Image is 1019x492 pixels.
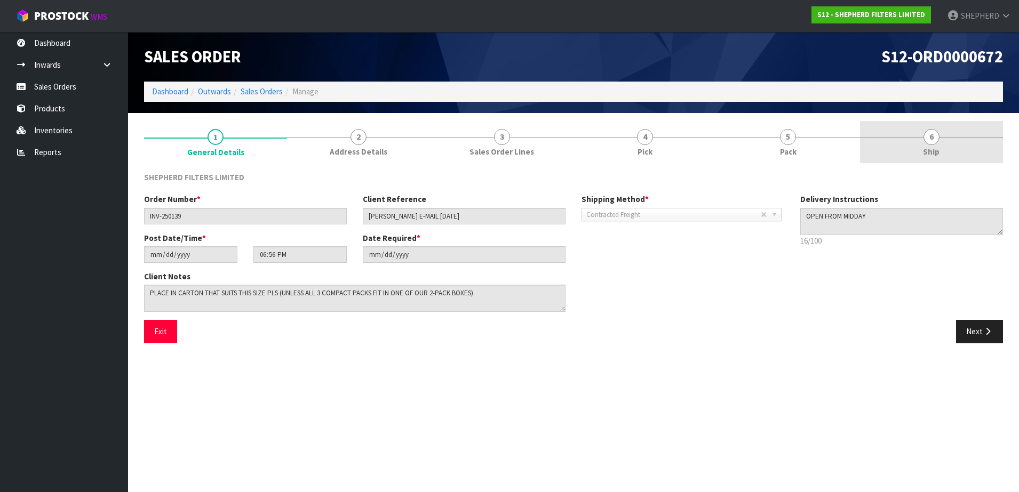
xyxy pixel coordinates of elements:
[351,129,367,145] span: 2
[198,86,231,96] a: Outwards
[800,193,878,205] label: Delivery Instructions
[187,147,244,158] span: General Details
[34,9,89,23] span: ProStock
[637,129,653,145] span: 4
[780,129,796,145] span: 5
[16,9,29,22] img: cube-alt.png
[800,235,1003,246] p: 16/100
[292,86,319,96] span: Manage
[144,232,206,244] label: Post Date/Time
[881,46,1003,67] span: S12-ORD0000672
[363,232,420,244] label: Date Required
[208,129,224,145] span: 1
[817,10,925,19] strong: S12 - SHEPHERD FILTERS LIMITED
[638,146,652,157] span: Pick
[956,320,1003,343] button: Next
[144,320,177,343] button: Exit
[144,164,1003,351] span: General Details
[91,12,107,22] small: WMS
[144,208,347,224] input: Order Number
[923,146,940,157] span: Ship
[144,193,201,205] label: Order Number
[924,129,940,145] span: 6
[961,11,999,21] span: SHEPHERD
[330,146,387,157] span: Address Details
[144,172,244,182] span: SHEPHERD FILTERS LIMITED
[241,86,283,96] a: Sales Orders
[144,46,241,67] span: Sales Order
[582,193,649,205] label: Shipping Method
[780,146,797,157] span: Pack
[469,146,534,157] span: Sales Order Lines
[144,271,190,282] label: Client Notes
[586,208,761,221] span: Contracted Freight
[363,193,426,205] label: Client Reference
[494,129,510,145] span: 3
[152,86,188,96] a: Dashboard
[363,208,566,224] input: Client Reference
